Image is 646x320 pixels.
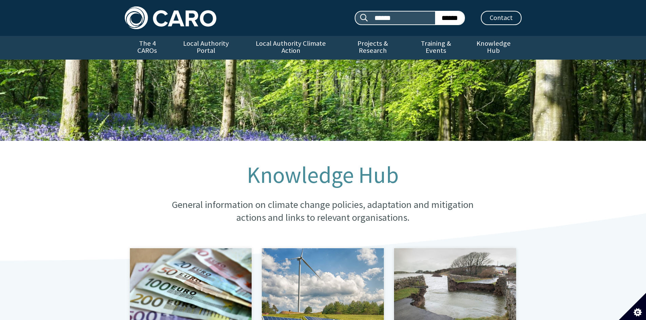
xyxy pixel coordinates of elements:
[125,6,216,29] img: Caro logo
[466,36,521,60] a: Knowledge Hub
[481,11,522,25] a: Contact
[242,36,339,60] a: Local Authority Climate Action
[125,36,170,60] a: The 4 CAROs
[406,36,466,60] a: Training & Events
[158,163,487,188] h1: Knowledge Hub
[170,36,242,60] a: Local Authority Portal
[339,36,406,60] a: Projects & Research
[158,198,487,224] p: General information on climate change policies, adaptation and mitigation actions and links to re...
[619,293,646,320] button: Set cookie preferences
